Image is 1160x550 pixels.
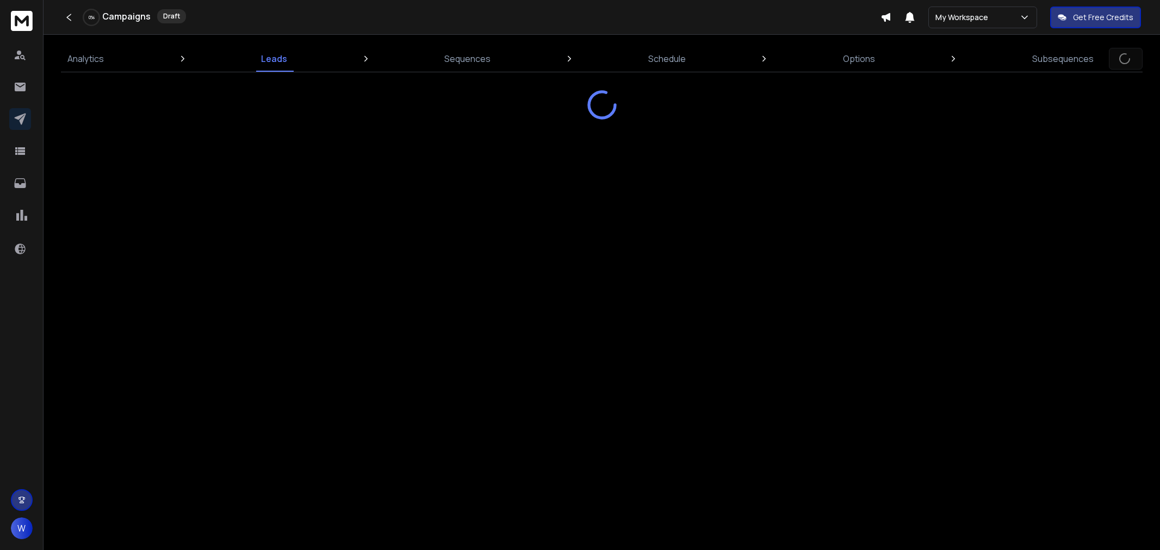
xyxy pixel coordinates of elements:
p: My Workspace [935,12,992,23]
p: 0 % [89,14,95,21]
div: Draft [157,9,186,23]
h1: Campaigns [102,10,151,23]
p: Leads [261,52,287,65]
p: Analytics [67,52,104,65]
a: Sequences [438,46,497,72]
button: W [11,517,33,539]
a: Schedule [642,46,692,72]
p: Options [843,52,875,65]
a: Analytics [61,46,110,72]
a: Options [836,46,882,72]
button: Get Free Credits [1050,7,1141,28]
a: Leads [255,46,294,72]
a: Subsequences [1026,46,1100,72]
p: Sequences [444,52,491,65]
p: Get Free Credits [1073,12,1133,23]
p: Schedule [648,52,686,65]
p: Subsequences [1032,52,1094,65]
